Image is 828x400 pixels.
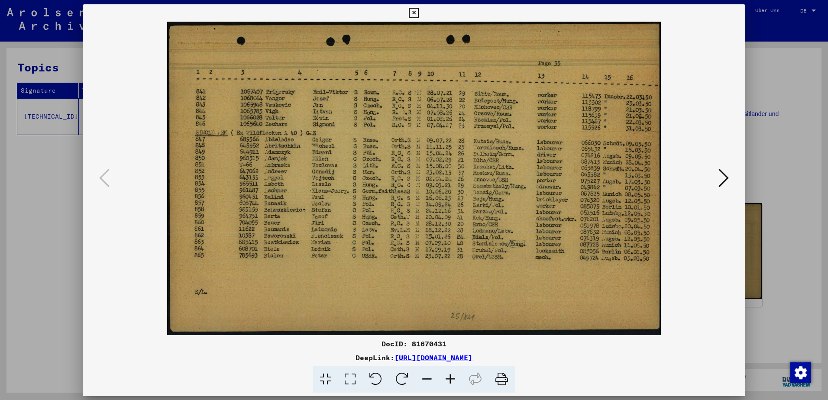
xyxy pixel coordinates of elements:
img: Zustimmung ändern [790,362,811,383]
a: [URL][DOMAIN_NAME] [395,353,472,362]
div: DocID: 81670431 [83,339,745,349]
img: 001.jpg [112,22,716,335]
div: DeepLink: [83,352,745,363]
